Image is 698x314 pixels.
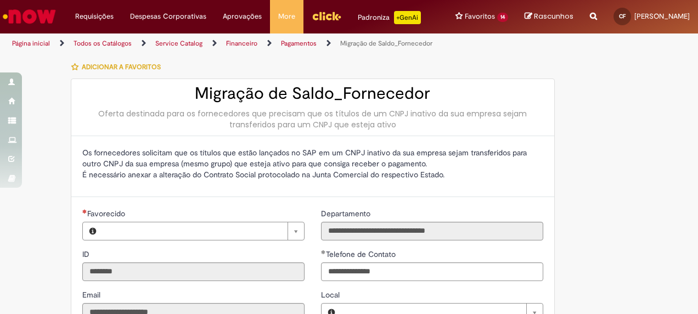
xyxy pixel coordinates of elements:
[281,39,317,48] a: Pagamentos
[634,12,690,21] span: [PERSON_NAME]
[321,222,543,240] input: Departamento
[71,55,167,78] button: Adicionar a Favoritos
[312,8,341,24] img: click_logo_yellow_360x200.png
[340,39,432,48] a: Migração de Saldo_Fornecedor
[83,222,103,240] button: Favorecido, Visualizar este registro
[82,289,103,300] label: Somente leitura - Email
[223,11,262,22] span: Aprovações
[12,39,50,48] a: Página inicial
[321,209,373,218] span: Somente leitura - Departamento
[75,11,114,22] span: Requisições
[525,12,573,22] a: Rascunhos
[82,262,305,281] input: ID
[82,249,92,260] label: Somente leitura - ID
[82,249,92,259] span: Somente leitura - ID
[321,262,543,281] input: Telefone de Contato
[130,11,206,22] span: Despesas Corporativas
[82,63,161,71] span: Adicionar a Favoritos
[74,39,132,48] a: Todos os Catálogos
[82,85,543,103] h2: Migração de Saldo_Fornecedor
[1,5,58,27] img: ServiceNow
[321,290,342,300] span: Local
[87,209,127,218] span: Necessários - Favorecido
[8,33,457,54] ul: Trilhas de página
[394,11,421,24] p: +GenAi
[82,209,87,214] span: Necessários
[82,290,103,300] span: Somente leitura - Email
[321,250,326,254] span: Obrigatório Preenchido
[326,249,398,259] span: Telefone de Contato
[497,13,508,22] span: 14
[321,208,373,219] label: Somente leitura - Departamento
[278,11,295,22] span: More
[358,11,421,24] div: Padroniza
[103,222,304,240] a: Limpar campo Favorecido
[619,13,626,20] span: CF
[155,39,202,48] a: Service Catalog
[465,11,495,22] span: Favoritos
[82,108,543,130] div: Oferta destinada para os fornecedores que precisam que os títulos de um CNPJ inativo da sua empre...
[534,11,573,21] span: Rascunhos
[82,147,543,180] p: Os fornecedores solicitam que os títulos que estão lançados no SAP em um CNPJ inativo da sua empr...
[226,39,257,48] a: Financeiro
